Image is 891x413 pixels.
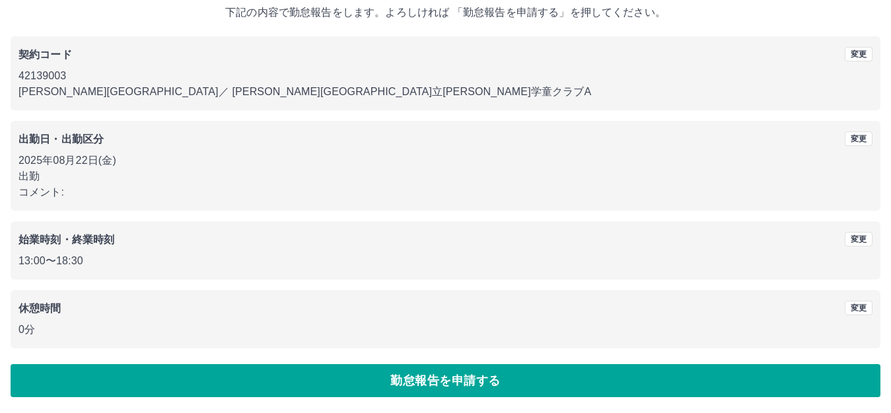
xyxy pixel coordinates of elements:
b: 休憩時間 [18,303,61,314]
button: 変更 [845,131,873,146]
b: 始業時刻・終業時刻 [18,234,114,245]
p: 2025年08月22日(金) [18,153,873,169]
button: 変更 [845,47,873,61]
p: コメント: [18,184,873,200]
button: 変更 [845,301,873,315]
p: [PERSON_NAME][GEOGRAPHIC_DATA] ／ [PERSON_NAME][GEOGRAPHIC_DATA]立[PERSON_NAME]学童クラブA [18,84,873,100]
button: 変更 [845,232,873,246]
p: 出勤 [18,169,873,184]
p: 0分 [18,322,873,338]
b: 契約コード [18,49,72,60]
p: 13:00 〜 18:30 [18,253,873,269]
p: 42139003 [18,68,873,84]
p: 下記の内容で勤怠報告をします。よろしければ 「勤怠報告を申請する」を押してください。 [11,5,880,20]
button: 勤怠報告を申請する [11,364,880,397]
b: 出勤日・出勤区分 [18,133,104,145]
